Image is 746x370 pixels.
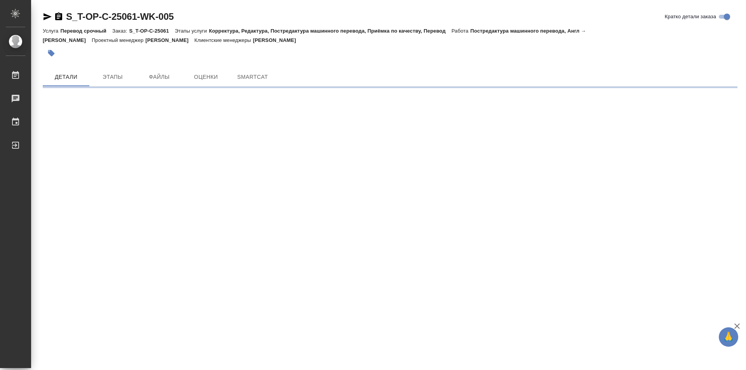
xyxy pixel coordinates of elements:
button: 🙏 [719,327,738,347]
span: SmartCat [234,72,271,82]
button: Добавить тэг [43,45,60,62]
p: Клиентские менеджеры [194,37,253,43]
a: S_T-OP-C-25061-WK-005 [66,11,174,22]
button: Скопировать ссылку для ЯМессенджера [43,12,52,21]
span: Кратко детали заказа [665,13,716,21]
p: Проектный менеджер [92,37,145,43]
span: 🙏 [722,329,735,345]
p: [PERSON_NAME] [145,37,194,43]
p: Работа [451,28,471,34]
p: Корректура, Редактура, Постредактура машинного перевода, Приёмка по качеству, Перевод [209,28,451,34]
span: Детали [47,72,85,82]
p: [PERSON_NAME] [253,37,302,43]
span: Этапы [94,72,131,82]
p: Заказ: [112,28,129,34]
button: Скопировать ссылку [54,12,63,21]
span: Файлы [141,72,178,82]
p: Услуга [43,28,60,34]
span: Оценки [187,72,225,82]
p: Этапы услуги [175,28,209,34]
p: S_T-OP-C-25061 [129,28,174,34]
p: Перевод срочный [60,28,112,34]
